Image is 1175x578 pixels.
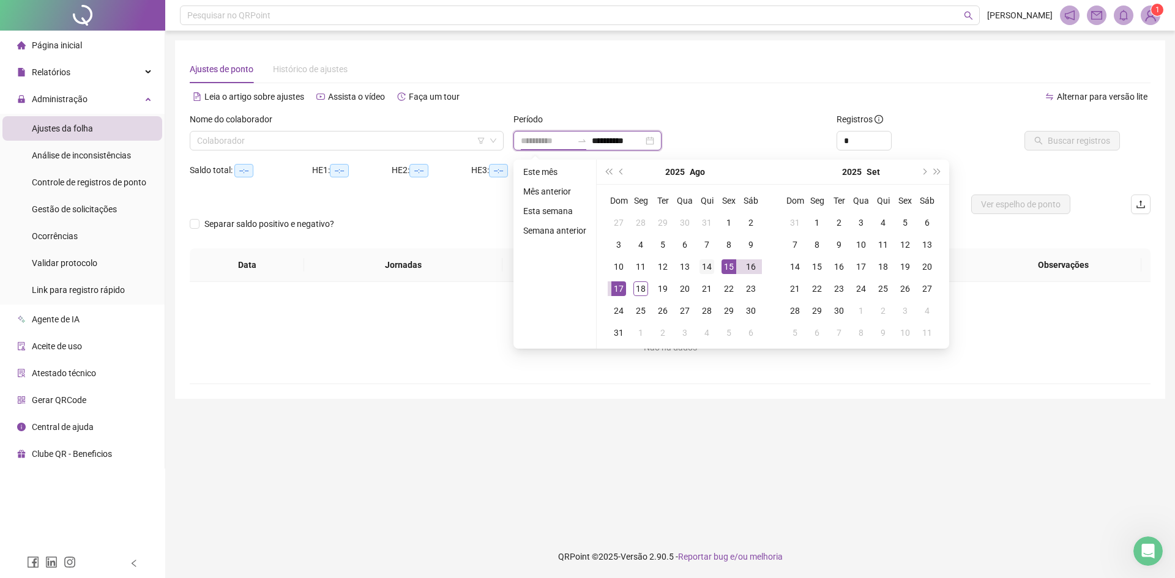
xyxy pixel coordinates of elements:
[696,256,718,278] td: 2025-08-14
[621,552,647,561] span: Versão
[744,303,758,318] div: 30
[898,237,912,252] div: 12
[832,325,846,340] div: 7
[190,163,312,177] div: Saldo total:
[850,322,872,344] td: 2025-10-08
[699,325,714,340] div: 4
[652,190,674,212] th: Ter
[931,160,944,184] button: super-next-year
[718,190,740,212] th: Sex
[788,303,802,318] div: 28
[471,163,551,177] div: HE 3:
[920,237,934,252] div: 13
[920,281,934,296] div: 27
[699,237,714,252] div: 7
[577,136,587,146] span: swap-right
[316,92,325,101] span: youtube
[696,190,718,212] th: Qui
[32,204,117,214] span: Gestão de solicitações
[633,303,648,318] div: 25
[32,285,125,295] span: Link para registro rápido
[330,164,349,177] span: --:--
[740,190,762,212] th: Sáb
[234,164,253,177] span: --:--
[850,256,872,278] td: 2025-09-17
[17,423,26,431] span: info-circle
[842,160,862,184] button: year panel
[744,215,758,230] div: 2
[894,234,916,256] td: 2025-09-12
[674,278,696,300] td: 2025-08-20
[17,342,26,350] span: audit
[17,369,26,377] span: solution
[788,281,802,296] div: 21
[602,160,615,184] button: super-prev-year
[655,237,670,252] div: 5
[810,215,824,230] div: 1
[397,92,406,101] span: history
[987,9,1053,22] span: [PERSON_NAME]
[810,281,824,296] div: 22
[722,303,736,318] div: 29
[828,256,850,278] td: 2025-09-16
[32,314,80,324] span: Agente de IA
[872,234,894,256] td: 2025-09-11
[854,215,868,230] div: 3
[850,234,872,256] td: 2025-09-10
[677,259,692,274] div: 13
[784,278,806,300] td: 2025-09-21
[630,234,652,256] td: 2025-08-04
[655,215,670,230] div: 29
[876,325,890,340] div: 9
[784,322,806,344] td: 2025-10-05
[744,325,758,340] div: 6
[696,278,718,300] td: 2025-08-21
[665,160,685,184] button: year panel
[744,259,758,274] div: 16
[744,281,758,296] div: 23
[872,322,894,344] td: 2025-10-09
[699,215,714,230] div: 31
[916,300,938,322] td: 2025-10-04
[971,195,1070,214] button: Ver espelho de ponto
[784,234,806,256] td: 2025-09-07
[854,303,868,318] div: 1
[872,278,894,300] td: 2025-09-25
[190,64,253,74] span: Ajustes de ponto
[17,396,26,404] span: qrcode
[204,92,304,102] span: Leia o artigo sobre ajustes
[995,258,1132,272] span: Observações
[652,256,674,278] td: 2025-08-12
[633,237,648,252] div: 4
[615,160,629,184] button: prev-year
[920,215,934,230] div: 6
[518,223,591,238] li: Semana anterior
[722,215,736,230] div: 1
[894,278,916,300] td: 2025-09-26
[718,322,740,344] td: 2025-09-05
[513,113,551,126] label: Período
[17,95,26,103] span: lock
[872,256,894,278] td: 2025-09-18
[806,190,828,212] th: Seg
[652,300,674,322] td: 2025-08-26
[916,234,938,256] td: 2025-09-13
[876,259,890,274] div: 18
[832,281,846,296] div: 23
[518,165,591,179] li: Este mês
[832,215,846,230] div: 2
[32,422,94,432] span: Central de ajuda
[32,395,86,405] span: Gerar QRCode
[190,248,304,282] th: Data
[876,281,890,296] div: 25
[633,259,648,274] div: 11
[674,190,696,212] th: Qua
[32,449,112,459] span: Clube QR - Beneficios
[655,259,670,274] div: 12
[828,300,850,322] td: 2025-09-30
[806,212,828,234] td: 2025-09-01
[917,160,930,184] button: next-year
[784,300,806,322] td: 2025-09-28
[677,215,692,230] div: 30
[722,237,736,252] div: 8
